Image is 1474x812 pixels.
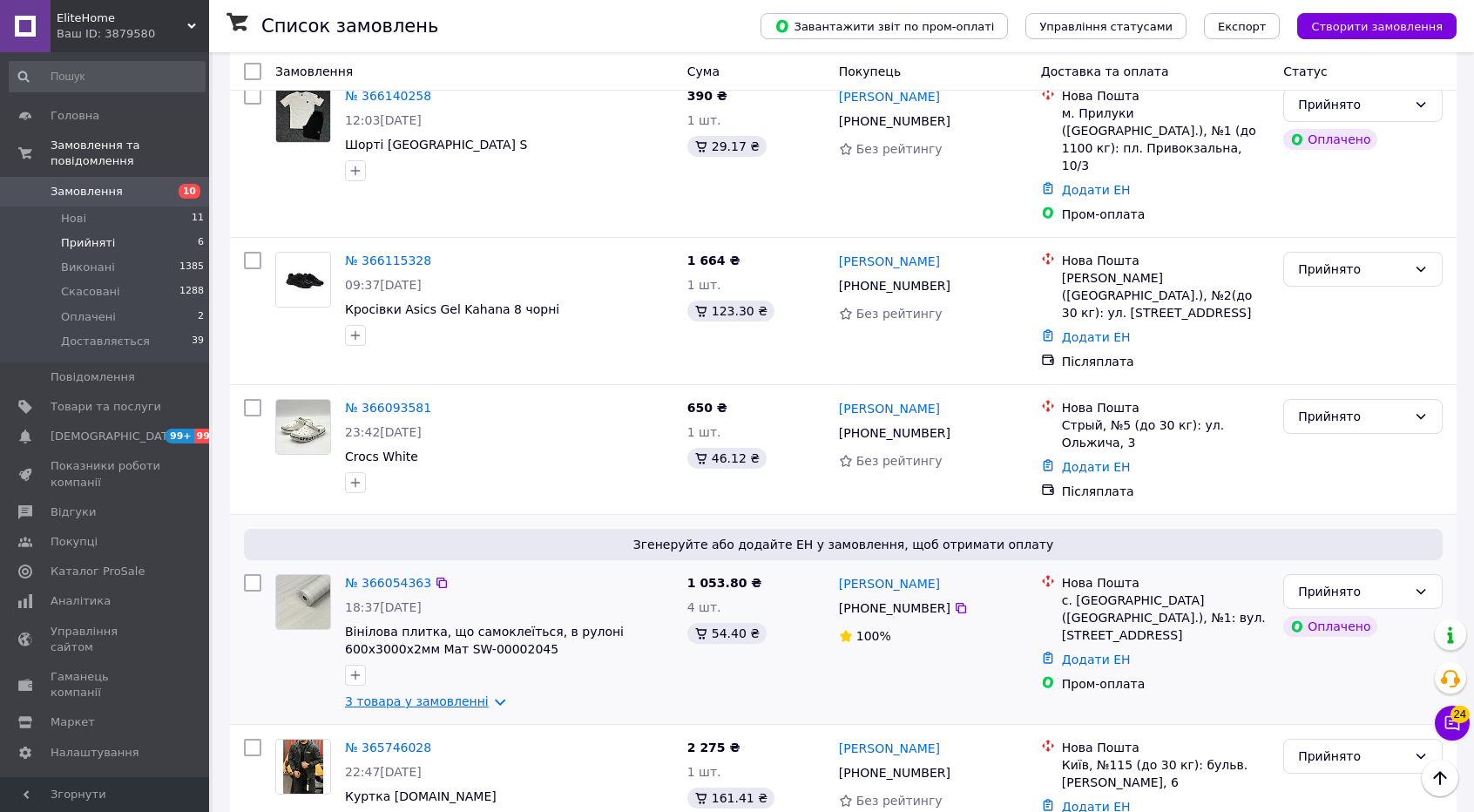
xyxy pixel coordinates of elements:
[345,450,418,464] a: Crocs White
[1062,739,1269,756] div: Нова Пошта
[835,274,954,298] div: [PHONE_NUMBER]
[51,714,95,730] span: Маркет
[1311,20,1443,33] span: Створити замовлення
[687,425,721,439] span: 1 шт.
[1422,760,1458,796] button: Наверх
[345,401,431,415] a: № 366093581
[345,600,422,614] span: 18:37[DATE]
[275,739,331,795] a: Фото товару
[1283,64,1328,78] span: Статус
[687,765,721,779] span: 1 шт.
[687,741,740,754] span: 2 275 ₴
[839,400,940,417] a: [PERSON_NAME]
[345,425,422,439] span: 23:42[DATE]
[51,504,96,520] span: Відгуки
[61,309,116,325] span: Оплачені
[275,87,331,143] a: Фото товару
[345,694,489,708] a: 3 товара у замовленні
[283,740,324,794] img: Фото товару
[9,61,206,92] input: Пошук
[51,534,98,550] span: Покупці
[1062,756,1269,791] div: Київ, №115 (до 30 кг): бульв. [PERSON_NAME], 6
[345,625,624,656] a: Вінілова плитка, що самоклеїться, в рулоні 600х3000х2мм Мат SW-00002045
[1435,706,1470,741] button: Чат з покупцем24
[687,576,762,590] span: 1 053.80 ₴
[192,334,204,349] span: 39
[166,429,194,443] span: 99+
[61,260,115,275] span: Виконані
[839,575,940,592] a: [PERSON_NAME]
[1039,20,1173,33] span: Управління статусами
[1298,260,1407,279] div: Прийнято
[1283,129,1377,150] div: Оплачено
[345,278,422,292] span: 09:37[DATE]
[194,429,223,443] span: 99+
[1283,616,1377,637] div: Оплачено
[1062,675,1269,693] div: Пром-оплата
[275,64,353,78] span: Замовлення
[687,64,720,78] span: Cума
[856,142,943,156] span: Без рейтингу
[835,421,954,445] div: [PHONE_NUMBER]
[1450,705,1470,722] span: 24
[275,399,331,455] a: Фото товару
[57,26,209,42] div: Ваш ID: 3879580
[1062,183,1131,197] a: Додати ЕН
[1298,747,1407,766] div: Прийнято
[687,113,721,127] span: 1 шт.
[345,254,431,267] a: № 366115328
[1298,582,1407,601] div: Прийнято
[1062,105,1269,174] div: м. Прилуки ([GEOGRAPHIC_DATA].), №1 (до 1100 кг): пл. Привокзальна, 10/3
[345,789,497,803] a: Куртка [DOMAIN_NAME]
[687,401,727,415] span: 650 ₴
[51,458,161,490] span: Показники роботи компанії
[179,260,204,275] span: 1385
[198,235,204,251] span: 6
[345,113,422,127] span: 12:03[DATE]
[1062,252,1269,269] div: Нова Пошта
[1062,460,1131,474] a: Додати ЕН
[1062,574,1269,592] div: Нова Пошта
[1062,269,1269,321] div: [PERSON_NAME] ([GEOGRAPHIC_DATA].), №2(до 30 кг): ул. [STREET_ADDRESS]
[839,64,901,78] span: Покупець
[687,136,767,157] div: 29.17 ₴
[856,629,891,643] span: 100%
[1062,483,1269,500] div: Післяплата
[51,624,161,655] span: Управління сайтом
[276,575,330,629] img: Фото товару
[839,740,940,757] a: [PERSON_NAME]
[51,138,209,169] span: Замовлення та повідомлення
[251,536,1436,553] span: Згенеруйте або додайте ЕН у замовлення, щоб отримати оплату
[687,254,740,267] span: 1 664 ₴
[687,278,721,292] span: 1 шт.
[1062,206,1269,223] div: Пром-оплата
[687,600,721,614] span: 4 шт.
[51,369,135,385] span: Повідомлення
[345,576,431,590] a: № 366054363
[276,88,330,142] img: Фото товару
[761,13,1008,39] button: Завантажити звіт по пром-оплаті
[345,138,527,152] span: Шорті [GEOGRAPHIC_DATA] S
[61,211,86,227] span: Нові
[856,794,943,808] span: Без рейтингу
[839,88,940,105] a: [PERSON_NAME]
[856,454,943,468] span: Без рейтингу
[687,301,774,321] div: 123.30 ₴
[61,284,120,300] span: Скасовані
[51,429,179,444] span: [DEMOGRAPHIC_DATA]
[261,16,438,37] h1: Список замовлень
[1062,592,1269,644] div: с. [GEOGRAPHIC_DATA] ([GEOGRAPHIC_DATA].), №1: вул. [STREET_ADDRESS]
[51,564,145,579] span: Каталог ProSale
[1041,64,1169,78] span: Доставка та оплата
[345,89,431,103] a: № 366140258
[51,669,161,700] span: Гаманець компанії
[57,10,187,26] span: EliteHome
[51,184,123,200] span: Замовлення
[1280,18,1457,32] a: Створити замовлення
[51,745,139,761] span: Налаштування
[774,18,994,34] span: Завантажити звіт по пром-оплаті
[856,307,943,321] span: Без рейтингу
